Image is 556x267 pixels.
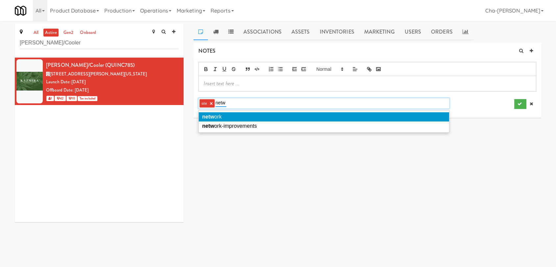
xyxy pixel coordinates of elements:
span: 42 [55,96,65,101]
em: netw [202,114,214,120]
a: Inventories [315,24,359,40]
span: NOTES [198,47,215,55]
li: network [199,112,449,121]
a: Marketing [359,24,400,40]
a: onboard [78,29,98,37]
a: × [210,101,213,106]
a: Assets [287,24,315,40]
span: site [201,101,207,105]
input: Search site [20,37,179,49]
img: Micromart [15,5,26,16]
a: gen2 [62,29,75,37]
li: site × [199,99,215,108]
a: active [43,29,59,37]
div: [PERSON_NAME]/Cooler (QUINC785) [46,60,179,70]
span: ork-improvements [202,123,257,129]
div: Launch Date: [DATE] [46,78,179,86]
li: [PERSON_NAME]/Cooler (QUINC785)[STREET_ADDRESS][PERSON_NAME][US_STATE]Launch Date: [DATE]Offboard... [15,58,184,105]
span: [STREET_ADDRESS][PERSON_NAME][US_STATE] [50,71,147,77]
a: Associations [239,24,287,40]
a: all [32,29,40,37]
span: 1 [46,96,54,101]
div: site × [198,98,449,109]
div: Offboard Date: [DATE] [46,86,179,94]
input: Add Tag [215,98,226,107]
span: 10 [66,96,77,101]
span: Tax included [78,96,97,101]
li: network-improvements [199,121,449,131]
em: netw [202,123,214,129]
a: Users [399,24,426,40]
a: Orders [426,24,458,40]
span: ork [202,114,221,120]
